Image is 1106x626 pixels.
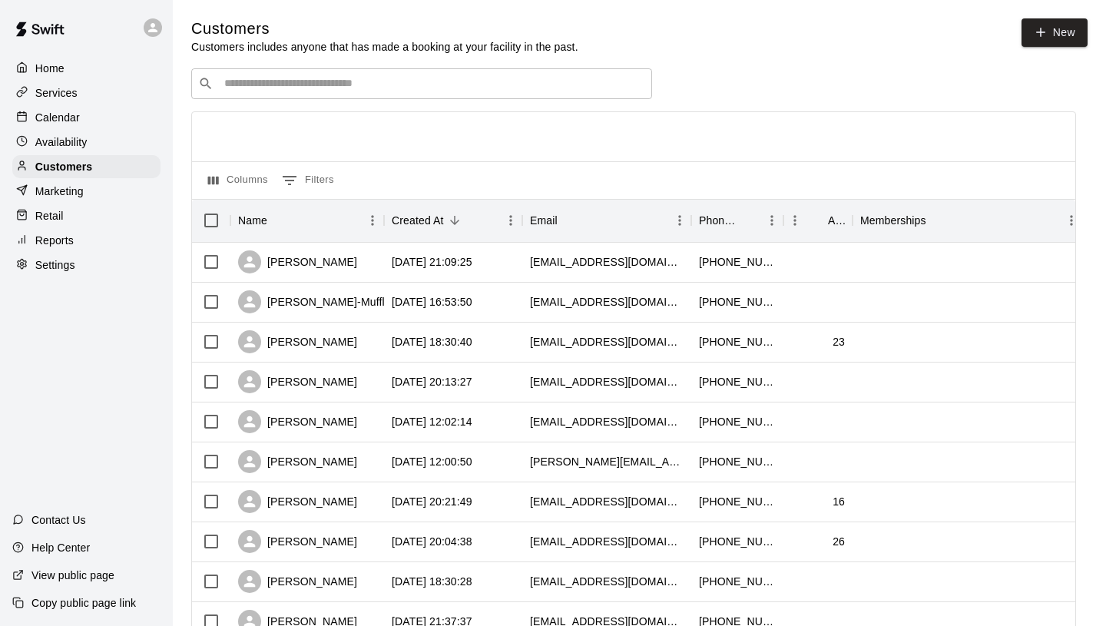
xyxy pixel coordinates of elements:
button: Menu [760,209,783,232]
div: hiblum32@gmail.com [530,334,684,349]
div: [PERSON_NAME] [238,370,357,393]
button: Sort [267,210,289,231]
a: Retail [12,204,161,227]
div: +17634528661 [699,334,776,349]
div: Memberships [860,199,926,242]
div: [PERSON_NAME] [238,450,357,473]
p: Customers includes anyone that has made a booking at your facility in the past. [191,39,578,55]
p: Settings [35,257,75,273]
div: bpaulson3417@gmail.com [530,534,684,549]
div: 2025-09-02 20:21:49 [392,494,472,509]
div: Email [530,199,558,242]
div: maggiemhildebrand@gmail.com [530,574,684,589]
div: 2025-09-11 16:53:50 [392,294,472,310]
div: 2025-09-01 18:30:28 [392,574,472,589]
p: Calendar [35,110,80,125]
p: Reports [35,233,74,248]
div: +16127515992 [699,254,776,270]
div: cristianencaladaa@gmail.com [530,414,684,429]
div: [PERSON_NAME]-Muffler [238,290,394,313]
a: New [1022,18,1088,47]
div: 2025-09-03 12:00:50 [392,454,472,469]
button: Menu [668,209,691,232]
div: stevebrothers2207@gmail.com [530,494,684,509]
div: [PERSON_NAME] [238,490,357,513]
a: Settings [12,253,161,277]
p: Contact Us [31,512,86,528]
div: 2025-09-02 20:04:38 [392,534,472,549]
a: Reports [12,229,161,252]
div: 2025-09-06 18:30:40 [392,334,472,349]
div: Age [828,199,845,242]
a: Availability [12,131,161,154]
div: [PERSON_NAME] [238,570,357,593]
div: Age [783,199,853,242]
a: Customers [12,155,161,178]
div: Created At [392,199,444,242]
div: [PERSON_NAME] [238,250,357,273]
div: Created At [384,199,522,242]
div: Phone Number [699,199,739,242]
p: Availability [35,134,88,150]
p: Help Center [31,540,90,555]
p: Home [35,61,65,76]
div: +16124752233 [699,414,776,429]
div: bbrit1030@gmail.com [530,294,684,310]
div: 26 [833,534,845,549]
div: 2025-09-04 12:02:14 [392,414,472,429]
div: +19492016508 [699,294,776,310]
button: Menu [1060,209,1083,232]
div: +16128106396 [699,494,776,509]
div: +19708465448 [699,574,776,589]
div: 2025-09-04 20:13:27 [392,374,472,389]
div: Name [238,199,267,242]
div: Memberships [853,199,1083,242]
a: Home [12,57,161,80]
div: Phone Number [691,199,783,242]
div: paul.m.abdo@gmail.com [530,454,684,469]
div: [PERSON_NAME] [238,410,357,433]
div: +16125320250 [699,374,776,389]
button: Sort [444,210,465,231]
div: [PERSON_NAME] [238,530,357,553]
button: Sort [926,210,948,231]
div: Email [522,199,691,242]
p: Customers [35,159,92,174]
button: Select columns [204,168,272,193]
a: Services [12,81,161,104]
h5: Customers [191,18,578,39]
div: [PERSON_NAME] [238,330,357,353]
button: Menu [499,209,522,232]
div: Name [230,199,384,242]
div: 2025-09-11 21:09:25 [392,254,472,270]
div: briadawnaustin@gmail.com [530,254,684,270]
p: Marketing [35,184,84,199]
div: 23 [833,334,845,349]
button: Sort [806,210,828,231]
p: Retail [35,208,64,224]
button: Menu [361,209,384,232]
a: Calendar [12,106,161,129]
p: View public page [31,568,114,583]
div: Search customers by name or email [191,68,652,99]
a: Marketing [12,180,161,203]
div: 16 [833,494,845,509]
button: Sort [558,210,579,231]
p: Copy public page link [31,595,136,611]
div: +16123820066 [699,454,776,469]
button: Sort [739,210,760,231]
p: Services [35,85,78,101]
div: +16519687077 [699,534,776,549]
button: Show filters [278,168,338,193]
button: Menu [783,209,806,232]
div: herr0204@gmail.com [530,374,684,389]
